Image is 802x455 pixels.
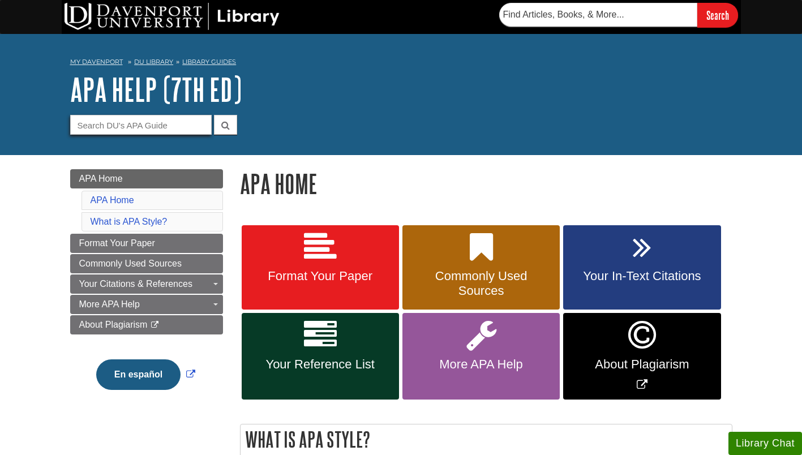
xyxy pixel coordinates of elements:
[70,169,223,188] a: APA Home
[79,259,182,268] span: Commonly Used Sources
[70,169,223,409] div: Guide Page Menu
[242,313,399,400] a: Your Reference List
[93,370,198,379] a: Link opens in new window
[96,359,181,390] button: En español
[70,115,212,135] input: Search DU's APA Guide
[79,174,123,183] span: APA Home
[70,234,223,253] a: Format Your Paper
[240,169,732,198] h1: APA Home
[411,269,551,298] span: Commonly Used Sources
[250,269,391,284] span: Format Your Paper
[134,58,173,66] a: DU Library
[70,295,223,314] a: More APA Help
[182,58,236,66] a: Library Guides
[241,424,732,454] h2: What is APA Style?
[402,225,560,310] a: Commonly Used Sources
[70,72,242,107] a: APA Help (7th Ed)
[70,274,223,294] a: Your Citations & References
[402,313,560,400] a: More APA Help
[242,225,399,310] a: Format Your Paper
[79,299,140,309] span: More APA Help
[250,357,391,372] span: Your Reference List
[70,57,123,67] a: My Davenport
[70,315,223,334] a: About Plagiarism
[728,432,802,455] button: Library Chat
[563,225,720,310] a: Your In-Text Citations
[499,3,738,27] form: Searches DU Library's articles, books, and more
[499,3,697,27] input: Find Articles, Books, & More...
[150,321,160,329] i: This link opens in a new window
[572,269,712,284] span: Your In-Text Citations
[411,357,551,372] span: More APA Help
[79,238,155,248] span: Format Your Paper
[572,357,712,372] span: About Plagiarism
[563,313,720,400] a: Link opens in new window
[79,320,148,329] span: About Plagiarism
[70,54,732,72] nav: breadcrumb
[70,254,223,273] a: Commonly Used Sources
[91,195,134,205] a: APA Home
[79,279,192,289] span: Your Citations & References
[697,3,738,27] input: Search
[91,217,168,226] a: What is APA Style?
[65,3,280,30] img: DU Library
